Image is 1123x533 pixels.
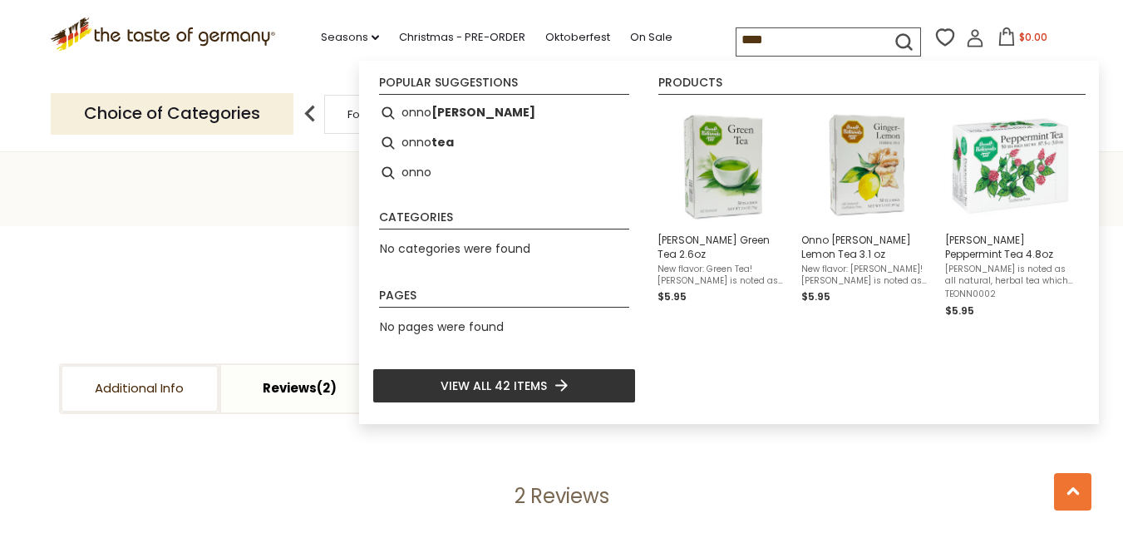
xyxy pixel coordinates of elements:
li: Pages [379,289,629,308]
a: On Sale [630,28,672,47]
li: Popular suggestions [379,76,629,95]
span: TEONN0002 [945,289,1076,300]
a: Onno Behrends Ginger Lemon TeaOnno [PERSON_NAME] Lemon Tea 3.1 ozNew flavor: [PERSON_NAME]! [PERS... [801,105,932,319]
span: $5.95 [658,289,687,304]
span: View all 42 items [441,377,547,395]
a: Seasons [321,28,379,47]
h3: 2 Reviews [234,484,890,509]
a: Reviews [221,365,379,412]
a: Additional Info [61,365,219,412]
li: onno [372,158,636,188]
span: No categories were found [380,240,530,257]
a: Christmas - PRE-ORDER [399,28,525,47]
img: Onno Behrends Peppermint Tea [950,105,1071,225]
b: tea [431,133,454,152]
button: $0.00 [988,27,1058,52]
span: $5.95 [945,304,974,318]
li: View all 42 items [372,368,636,403]
span: $0.00 [1019,30,1047,44]
li: Categories [379,211,629,229]
li: Onno Behrends Green Tea 2.6oz [651,98,795,326]
p: Choice of Categories [51,93,293,134]
span: New flavor: Green Tea! [PERSON_NAME] is noted as all natural, herbal tea which is also caffeine f... [658,264,788,287]
li: onno tea [372,128,636,158]
span: Onno [PERSON_NAME] Lemon Tea 3.1 oz [801,233,932,261]
li: Onno Behrends Peppermint Tea 4.8oz [938,98,1082,326]
a: Food By Category [347,108,444,121]
a: Oktoberfest [545,28,610,47]
img: Onno Behrends Green Tea [662,105,783,225]
li: onno behrends [372,98,636,128]
div: Instant Search Results [359,61,1099,424]
span: [PERSON_NAME] is noted as all natural, herbal tea which is also caffeine free. It comes in three ... [945,264,1076,287]
span: No pages were found [380,318,504,335]
a: Onno Behrends Green Tea[PERSON_NAME] Green Tea 2.6ozNew flavor: Green Tea! [PERSON_NAME] is noted... [658,105,788,319]
img: Onno Behrends Ginger Lemon Tea [806,105,927,225]
img: previous arrow [293,97,327,131]
span: New flavor: [PERSON_NAME]! [PERSON_NAME] is noted as all natural, herbal tea which is also caffei... [801,264,932,287]
a: Onno Behrends Peppermint Tea[PERSON_NAME] Peppermint Tea 4.8oz[PERSON_NAME] is noted as all natur... [945,105,1076,319]
span: [PERSON_NAME] Green Tea 2.6oz [658,233,788,261]
span: [PERSON_NAME] Peppermint Tea 4.8oz [945,233,1076,261]
li: Products [658,76,1086,95]
b: [PERSON_NAME] [431,103,535,122]
span: $5.95 [801,289,830,304]
li: Onno Behrends Ginger Lemon Tea 3.1 oz [795,98,938,326]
